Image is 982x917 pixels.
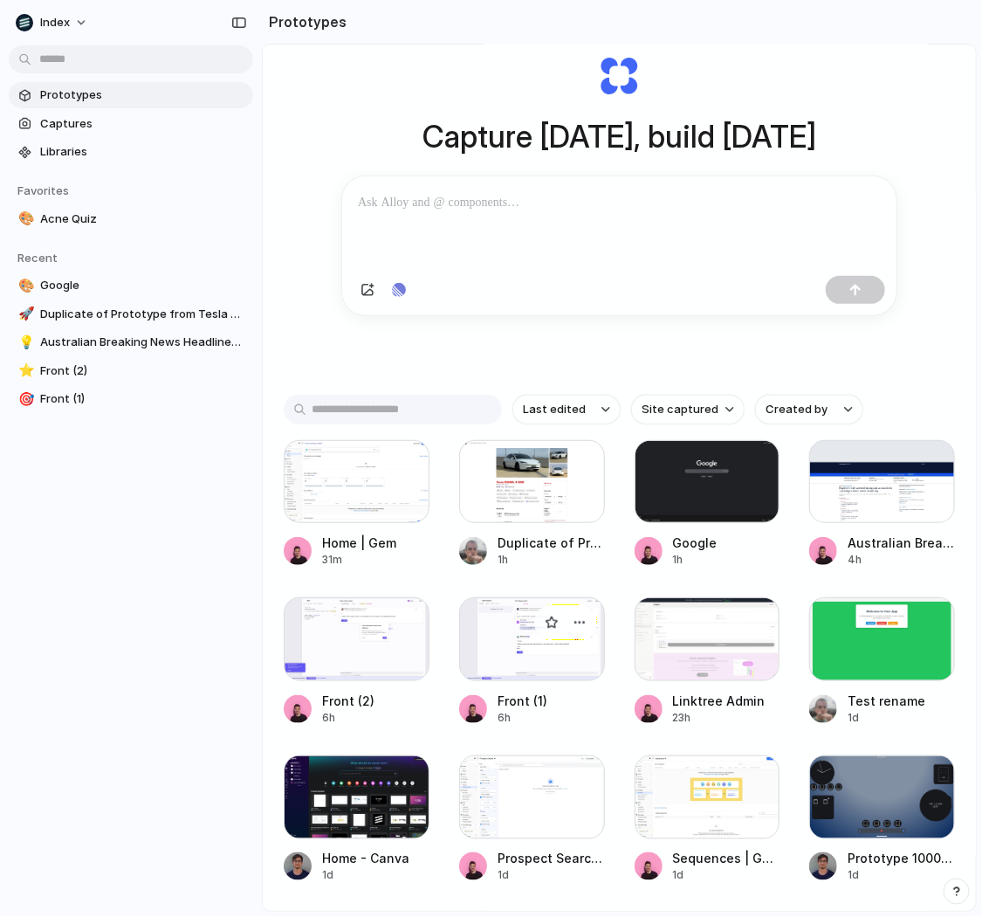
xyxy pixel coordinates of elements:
span: Australian Breaking News Headlines & World News Online | [DOMAIN_NAME] [40,334,246,351]
div: Front (2) [322,692,374,710]
a: 🎨Acne Quiz [9,206,253,232]
div: Sequences | Gem [673,850,780,868]
a: Test renameTest rename1d [809,597,955,726]
span: Front (1) [40,390,246,408]
div: ⭐ [18,361,31,381]
div: Prospect Search | Gem [498,850,605,868]
h1: Capture [DATE], build [DATE] [422,114,816,160]
a: Prospect Search | GemProspect Search | Gem1d [459,755,605,884]
div: Prototype 1000000021.png [848,850,955,868]
a: Linktree AdminLinktree Admin23h [635,597,780,726]
div: 1d [498,868,605,884]
div: 🎨 [18,276,31,296]
div: Home - Canva [322,850,409,868]
span: Index [40,14,70,31]
a: Front (1)Front (1)6h [459,597,605,726]
a: 🚀Duplicate of Prototype from Tesla MODEL 3 2025 rental in [GEOGRAPHIC_DATA], [GEOGRAPHIC_DATA] by... [9,301,253,327]
div: Google [673,534,718,552]
div: 1h [498,552,605,568]
div: 6h [498,710,547,726]
button: Site captured [631,395,745,424]
a: GoogleGoogle1h [635,440,780,569]
span: Captures [40,115,246,133]
a: 🎨Google [9,272,253,299]
button: 🎯 [16,390,33,408]
a: Front (2)Front (2)6h [284,597,429,726]
div: Australian Breaking News Headlines & World News Online | [DOMAIN_NAME] [848,534,955,552]
button: Index [9,9,97,37]
a: Prototype 1000000021.pngPrototype 1000000021.png1d [809,755,955,884]
div: Test rename [848,692,925,710]
button: 💡 [16,334,33,351]
a: ⭐Front (2) [9,358,253,384]
a: Australian Breaking News Headlines & World News Online | SMH.com.auAustralian Breaking News Headl... [809,440,955,569]
div: 1d [848,710,925,726]
div: 4h [848,552,955,568]
span: Created by [766,401,827,418]
button: 🎨 [16,210,33,228]
span: Google [40,277,246,294]
a: Libraries [9,139,253,165]
div: 6h [322,710,374,726]
div: 1d [848,868,955,884]
div: 🚀 [18,304,31,324]
button: Last edited [512,395,621,424]
a: 🎯Front (1) [9,386,253,412]
a: Home | GemHome | Gem31m [284,440,429,569]
div: Linktree Admin [673,692,766,710]
span: Favorites [17,183,69,197]
span: Front (2) [40,362,246,380]
a: 💡Australian Breaking News Headlines & World News Online | [DOMAIN_NAME] [9,329,253,355]
span: Acne Quiz [40,210,246,228]
div: 1d [322,868,409,884]
div: 🎯 [18,390,31,410]
div: 💡 [18,333,31,353]
span: Recent [17,251,58,265]
span: Duplicate of Prototype from Tesla MODEL 3 2025 rental in [GEOGRAPHIC_DATA], [GEOGRAPHIC_DATA] by ... [40,306,246,323]
button: 🎨 [16,277,33,294]
span: Prototypes [40,86,246,104]
a: Captures [9,111,253,137]
div: Home | Gem [322,534,396,552]
div: 1d [673,868,780,884]
div: Duplicate of Prototype from Tesla MODEL 3 2025 rental in [GEOGRAPHIC_DATA], [GEOGRAPHIC_DATA] by ... [498,534,605,552]
h2: Prototypes [262,11,347,32]
a: Home - CanvaHome - Canva1d [284,755,429,884]
button: ⭐ [16,362,33,380]
button: 🚀 [16,306,33,323]
span: Site captured [642,401,718,418]
a: Prototypes [9,82,253,108]
a: Sequences | GemSequences | Gem1d [635,755,780,884]
div: 1h [673,552,718,568]
span: Last edited [523,401,586,418]
span: Libraries [40,143,246,161]
div: 🎨 [18,209,31,229]
a: Duplicate of Prototype from Tesla MODEL 3 2025 rental in Forrestfield, WA by MRT Adventure Hire .... [459,440,605,569]
div: 31m [322,552,396,568]
div: 23h [673,710,766,726]
button: Created by [755,395,863,424]
div: Front (1) [498,692,547,710]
